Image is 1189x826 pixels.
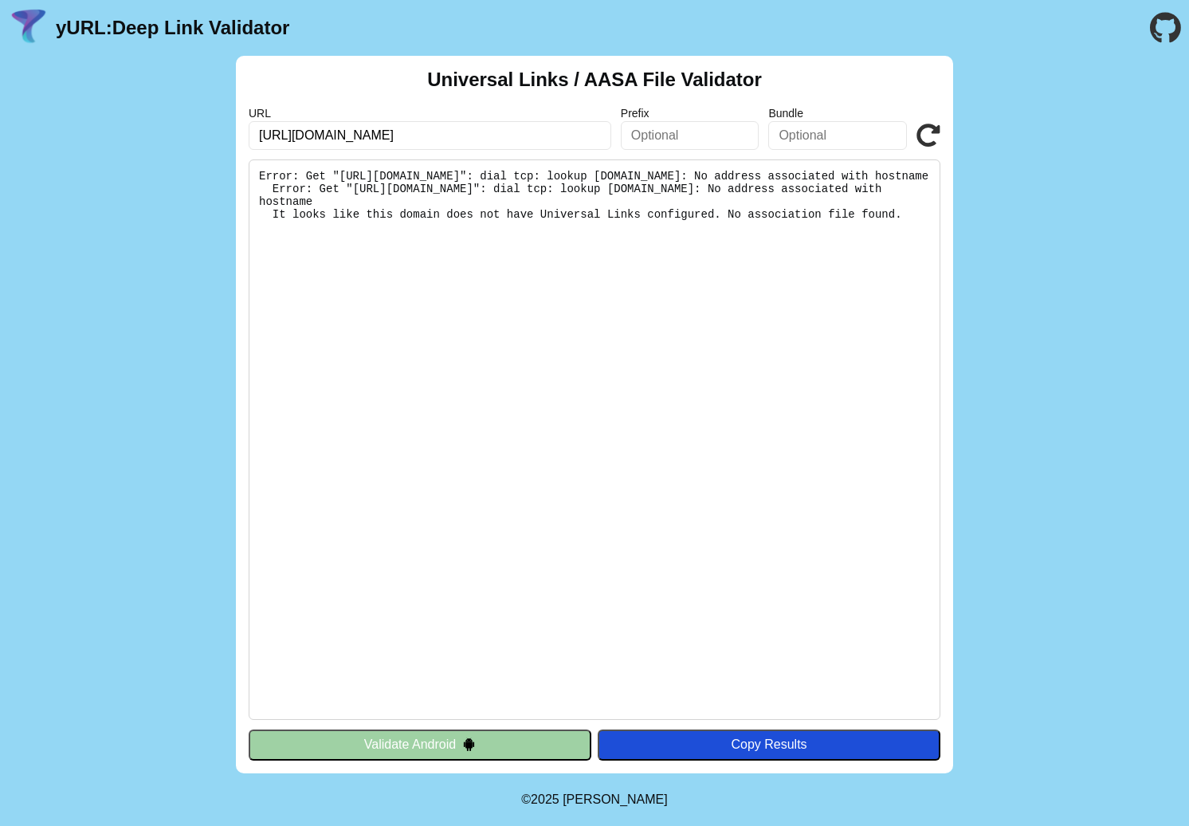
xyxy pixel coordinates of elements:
input: Required [249,121,611,150]
a: yURL:Deep Link Validator [56,17,289,39]
footer: © [521,773,667,826]
label: Prefix [621,107,759,120]
button: Copy Results [598,730,940,760]
h2: Universal Links / AASA File Validator [427,69,762,91]
label: Bundle [768,107,907,120]
div: Copy Results [606,737,932,752]
img: droidIcon.svg [462,737,476,751]
button: Validate Android [249,730,591,760]
input: Optional [768,121,907,150]
img: yURL Logo [8,7,49,49]
a: Michael Ibragimchayev's Personal Site [563,793,668,806]
label: URL [249,107,611,120]
span: 2025 [531,793,559,806]
input: Optional [621,121,759,150]
pre: Error: Get "[URL][DOMAIN_NAME]": dial tcp: lookup [DOMAIN_NAME]: No address associated with hostn... [249,159,940,720]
